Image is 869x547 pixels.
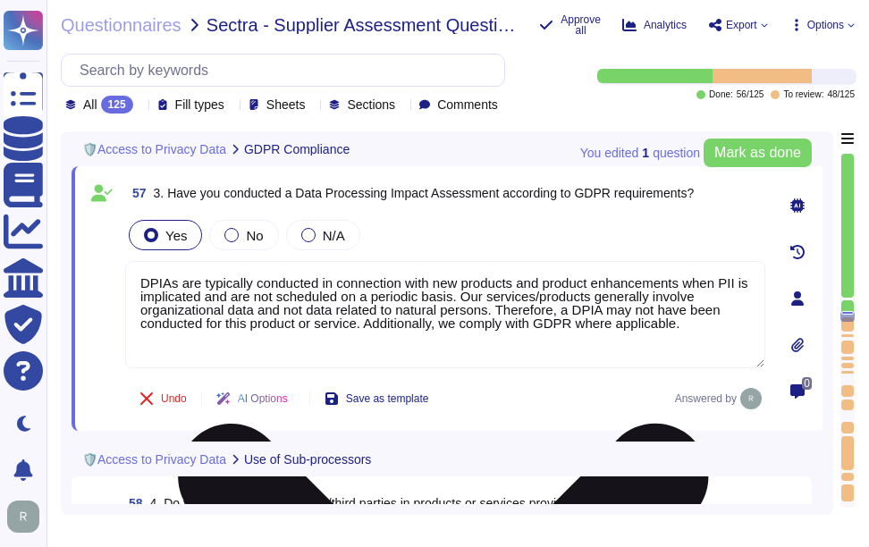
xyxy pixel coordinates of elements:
[125,187,147,199] span: 57
[246,228,263,243] span: No
[175,98,224,111] span: Fill types
[244,453,371,466] span: Use of Sub-processors
[580,147,700,159] span: You edited question
[622,18,687,32] button: Analytics
[644,20,687,30] span: Analytics
[539,14,601,36] button: Approve all
[207,16,525,34] span: Sectra - Supplier Assessment Questionnaire Sectigo
[737,90,764,99] span: 56 / 125
[347,98,395,111] span: Sections
[82,143,226,156] span: 🛡️Access to Privacy Data
[154,186,695,200] span: 3. Have you conducted a Data Processing Impact Assessment according to GDPR requirements?
[266,98,306,111] span: Sheets
[802,377,812,390] span: 0
[83,98,97,111] span: All
[244,143,350,156] span: GDPR Compliance
[165,228,187,243] span: Yes
[323,228,345,243] span: N/A
[61,16,181,34] span: Questionnaires
[740,388,762,409] img: user
[122,497,143,509] span: 58
[125,261,765,368] textarea: DPIAs are typically conducted in connection with new products and product enhancements when PII i...
[726,20,757,30] span: Export
[101,96,133,114] div: 125
[642,147,649,159] b: 1
[827,90,855,99] span: 48 / 125
[4,497,52,536] button: user
[807,20,844,30] span: Options
[82,453,226,466] span: 🛡️Access to Privacy Data
[709,90,733,99] span: Done:
[437,98,498,111] span: Comments
[783,90,823,99] span: To review:
[704,139,812,167] button: Mark as done
[714,146,801,160] span: Mark as done
[7,501,39,533] img: user
[71,55,504,86] input: Search by keywords
[561,14,601,36] span: Approve all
